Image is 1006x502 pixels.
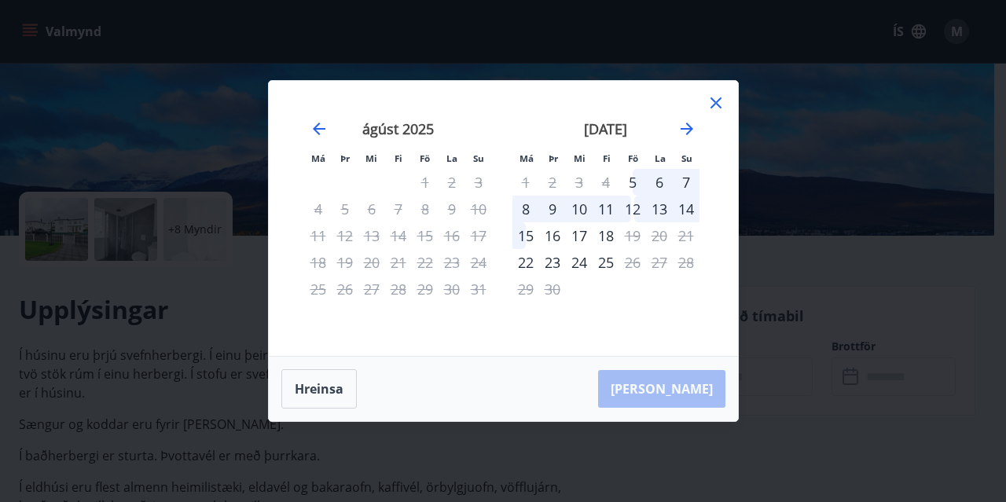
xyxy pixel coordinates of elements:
[305,249,332,276] td: Not available. mánudagur, 18. ágúst 2025
[593,222,619,249] div: 18
[512,196,539,222] td: Choose mánudagur, 8. september 2025 as your check-in date. It’s available.
[619,222,646,249] div: Aðeins útritun í boði
[673,169,699,196] td: Choose sunnudagur, 7. september 2025 as your check-in date. It’s available.
[358,276,385,302] td: Not available. miðvikudagur, 27. ágúst 2025
[566,196,593,222] div: 10
[646,196,673,222] td: Choose laugardagur, 13. september 2025 as your check-in date. It’s available.
[673,196,699,222] td: Choose sunnudagur, 14. september 2025 as your check-in date. It’s available.
[593,222,619,249] td: Choose fimmtudagur, 18. september 2025 as your check-in date. It’s available.
[358,196,385,222] td: Not available. miðvikudagur, 6. ágúst 2025
[465,196,492,222] td: Not available. sunnudagur, 10. ágúst 2025
[566,222,593,249] td: Choose miðvikudagur, 17. september 2025 as your check-in date. It’s available.
[619,196,646,222] div: 12
[566,169,593,196] td: Not available. miðvikudagur, 3. september 2025
[593,196,619,222] div: 11
[385,222,412,249] td: Not available. fimmtudagur, 14. ágúst 2025
[412,196,439,222] td: Not available. föstudagur, 8. ágúst 2025
[539,249,566,276] div: 23
[385,196,412,222] td: Not available. fimmtudagur, 7. ágúst 2025
[619,249,646,276] td: Not available. föstudagur, 26. september 2025
[593,169,619,196] td: Not available. fimmtudagur, 4. september 2025
[673,196,699,222] div: 14
[439,276,465,302] td: Not available. laugardagur, 30. ágúst 2025
[593,249,619,276] div: 25
[619,169,646,196] td: Choose föstudagur, 5. september 2025 as your check-in date. It’s available.
[539,196,566,222] div: 9
[539,249,566,276] td: Choose þriðjudagur, 23. september 2025 as your check-in date. It’s available.
[362,119,434,138] strong: ágúst 2025
[332,196,358,222] td: Not available. þriðjudagur, 5. ágúst 2025
[305,276,332,302] td: Not available. mánudagur, 25. ágúst 2025
[512,169,539,196] td: Not available. mánudagur, 1. september 2025
[439,169,465,196] td: Not available. laugardagur, 2. ágúst 2025
[512,222,539,249] td: Choose mánudagur, 15. september 2025 as your check-in date. It’s available.
[412,222,439,249] td: Not available. föstudagur, 15. ágúst 2025
[512,249,539,276] td: Choose mánudagur, 22. september 2025 as your check-in date. It’s available.
[646,196,673,222] div: 13
[439,249,465,276] td: Not available. laugardagur, 23. ágúst 2025
[619,222,646,249] td: Not available. föstudagur, 19. september 2025
[646,169,673,196] div: 6
[603,152,611,164] small: Fi
[512,222,539,249] div: 15
[465,276,492,302] td: Not available. sunnudagur, 31. ágúst 2025
[311,152,325,164] small: Má
[332,249,358,276] td: Not available. þriðjudagur, 19. ágúst 2025
[385,276,412,302] td: Not available. fimmtudagur, 28. ágúst 2025
[673,169,699,196] div: 7
[646,222,673,249] td: Not available. laugardagur, 20. september 2025
[512,249,539,276] div: Aðeins innritun í boði
[673,222,699,249] td: Not available. sunnudagur, 21. september 2025
[310,119,329,138] div: Move backward to switch to the previous month.
[358,222,385,249] td: Not available. miðvikudagur, 13. ágúst 2025
[288,100,719,337] div: Calendar
[655,152,666,164] small: La
[520,152,534,164] small: Má
[473,152,484,164] small: Su
[365,152,377,164] small: Mi
[446,152,457,164] small: La
[465,169,492,196] td: Not available. sunnudagur, 3. ágúst 2025
[395,152,402,164] small: Fi
[358,249,385,276] td: Not available. miðvikudagur, 20. ágúst 2025
[281,369,357,409] button: Hreinsa
[681,152,692,164] small: Su
[619,169,646,196] div: Aðeins innritun í boði
[566,249,593,276] td: Choose miðvikudagur, 24. september 2025 as your check-in date. It’s available.
[332,276,358,302] td: Not available. þriðjudagur, 26. ágúst 2025
[465,249,492,276] td: Not available. sunnudagur, 24. ágúst 2025
[593,249,619,276] td: Choose fimmtudagur, 25. september 2025 as your check-in date. It’s available.
[512,276,539,302] td: Not available. mánudagur, 29. september 2025
[412,169,439,196] td: Not available. föstudagur, 1. ágúst 2025
[619,249,646,276] div: Aðeins útritun í boði
[420,152,430,164] small: Fö
[512,196,539,222] div: 8
[539,196,566,222] td: Choose þriðjudagur, 9. september 2025 as your check-in date. It’s available.
[539,222,566,249] td: Choose þriðjudagur, 16. september 2025 as your check-in date. It’s available.
[412,249,439,276] td: Not available. föstudagur, 22. ágúst 2025
[439,222,465,249] td: Not available. laugardagur, 16. ágúst 2025
[332,222,358,249] td: Not available. þriðjudagur, 12. ágúst 2025
[584,119,627,138] strong: [DATE]
[385,249,412,276] td: Not available. fimmtudagur, 21. ágúst 2025
[305,222,332,249] td: Not available. mánudagur, 11. ágúst 2025
[646,169,673,196] td: Choose laugardagur, 6. september 2025 as your check-in date. It’s available.
[439,196,465,222] td: Not available. laugardagur, 9. ágúst 2025
[566,196,593,222] td: Choose miðvikudagur, 10. september 2025 as your check-in date. It’s available.
[539,222,566,249] div: 16
[566,249,593,276] div: 24
[305,196,332,222] td: Not available. mánudagur, 4. ágúst 2025
[677,119,696,138] div: Move forward to switch to the next month.
[549,152,558,164] small: Þr
[593,196,619,222] td: Choose fimmtudagur, 11. september 2025 as your check-in date. It’s available.
[628,152,638,164] small: Fö
[619,196,646,222] td: Choose föstudagur, 12. september 2025 as your check-in date. It’s available.
[574,152,586,164] small: Mi
[340,152,350,164] small: Þr
[539,169,566,196] td: Not available. þriðjudagur, 2. september 2025
[673,249,699,276] td: Not available. sunnudagur, 28. september 2025
[646,249,673,276] td: Not available. laugardagur, 27. september 2025
[539,276,566,302] td: Not available. þriðjudagur, 30. september 2025
[412,276,439,302] td: Not available. föstudagur, 29. ágúst 2025
[465,222,492,249] td: Not available. sunnudagur, 17. ágúst 2025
